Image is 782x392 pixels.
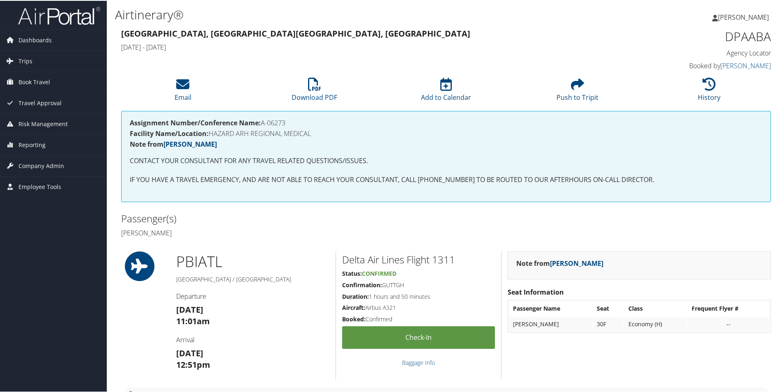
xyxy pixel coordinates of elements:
span: Reporting [18,134,46,154]
strong: 11:01am [176,315,210,326]
strong: [GEOGRAPHIC_DATA], [GEOGRAPHIC_DATA] [GEOGRAPHIC_DATA], [GEOGRAPHIC_DATA] [121,27,470,38]
span: Travel Approval [18,92,62,113]
a: Email [175,81,191,101]
a: Download PDF [292,81,337,101]
h4: [DATE] - [DATE] [121,42,605,51]
a: Add to Calendar [421,81,471,101]
a: Check-in [342,325,495,348]
td: [PERSON_NAME] [509,316,592,331]
div: -- [692,320,766,327]
span: Book Travel [18,71,50,92]
strong: Facility Name/Location: [130,128,209,137]
h1: DPAABA [618,27,771,44]
h5: Airbus A321 [342,303,495,311]
h4: [PERSON_NAME] [121,228,440,237]
th: Class [624,300,687,315]
strong: [DATE] [176,347,203,358]
h2: Delta Air Lines Flight 1311 [342,252,495,266]
h5: [GEOGRAPHIC_DATA] / [GEOGRAPHIC_DATA] [176,274,329,283]
td: 30F [593,316,623,331]
h5: 1 hours and 50 minutes [342,292,495,300]
span: Employee Tools [18,176,61,196]
h5: GUTTGH [342,280,495,288]
th: Passenger Name [509,300,592,315]
h4: Agency Locator [618,48,771,57]
p: IF YOU HAVE A TRAVEL EMERGENCY, AND ARE NOT ABLE TO REACH YOUR CONSULTANT, CALL [PHONE_NUMBER] TO... [130,174,762,184]
th: Seat [593,300,623,315]
strong: Note from [130,139,217,148]
h4: A-06273 [130,119,762,125]
h1: PBI ATL [176,251,329,271]
img: airportal-logo.png [18,5,100,25]
p: CONTACT YOUR CONSULTANT FOR ANY TRAVEL RELATED QUESTIONS/ISSUES. [130,155,762,166]
h4: HAZARD ARH REGIONAL MEDICAL [130,129,762,136]
span: Company Admin [18,155,64,175]
strong: Booked: [342,314,366,322]
strong: Status: [342,269,362,277]
span: Risk Management [18,113,68,134]
span: [PERSON_NAME] [718,12,769,21]
h4: Arrival [176,334,329,344]
h4: Departure [176,291,329,300]
a: History [698,81,720,101]
strong: Seat Information [508,287,564,296]
a: [PERSON_NAME] [163,139,217,148]
a: Push to Tripit [557,81,598,101]
strong: Duration: [342,292,369,300]
strong: Assignment Number/Conference Name: [130,118,261,127]
span: Confirmed [362,269,396,277]
a: Baggage Info [402,358,435,366]
strong: 12:51pm [176,358,210,369]
strong: Note from [516,258,603,267]
h1: Airtinerary® [115,5,557,23]
strong: Confirmation: [342,280,382,288]
strong: Aircraft: [342,303,365,311]
a: [PERSON_NAME] [720,60,771,69]
a: [PERSON_NAME] [712,4,777,29]
h2: Passenger(s) [121,211,440,225]
th: Frequent Flyer # [688,300,770,315]
h5: Confirmed [342,314,495,323]
td: Economy (H) [624,316,687,331]
strong: [DATE] [176,303,203,314]
a: [PERSON_NAME] [550,258,603,267]
span: Trips [18,50,32,71]
h4: Booked by [618,60,771,69]
span: Dashboards [18,29,52,50]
